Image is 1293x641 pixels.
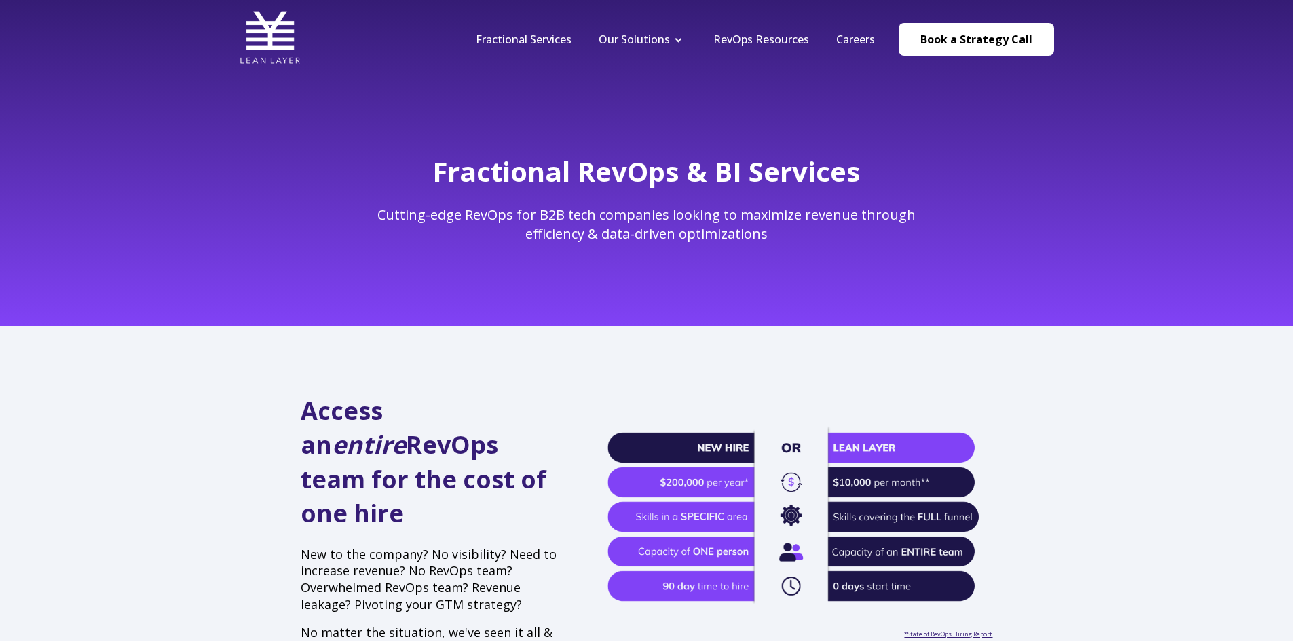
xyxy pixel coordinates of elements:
a: RevOps Resources [713,32,809,47]
span: Cutting-edge RevOps for B2B tech companies looking to maximize revenue through efficiency & data-... [377,206,916,243]
a: Fractional Services [476,32,571,47]
div: Navigation Menu [462,32,888,47]
a: Careers [836,32,875,47]
a: *State of RevOps Hiring Report [904,629,992,638]
em: entire [332,428,406,461]
p: New to the company? No visibility? Need to increase revenue? No RevOps team? Overwhelmed RevOps t... [301,546,563,613]
span: Access an RevOps team for the cost of one hire [301,394,546,530]
a: Our Solutions [599,32,670,47]
span: Fractional RevOps & BI Services [432,153,861,190]
a: Book a Strategy Call [899,23,1054,56]
img: Revenue Operations Fractional Services side by side Comparison hiring internally vs us [607,425,992,606]
img: Lean Layer Logo [240,7,301,68]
